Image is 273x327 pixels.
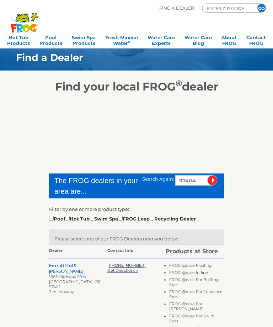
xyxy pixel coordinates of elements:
[49,248,107,255] div: Dealer
[107,268,138,273] a: Get Directions »
[257,4,266,12] input: GO
[169,301,224,313] li: FROG @ease For [PERSON_NAME]
[176,78,182,88] sup: ®
[49,263,107,274] h2: Emerald Pool & [PERSON_NAME]
[7,32,30,47] a: Hot TubProducts
[169,289,224,301] li: FROG @ease For Sundance Spas
[49,279,107,289] div: [GEOGRAPHIC_DATA], OR 97402
[49,274,107,279] div: 1885 Highway 99 N
[105,32,138,47] a: Fresh MineralWater∞
[72,32,96,47] a: Swim SpaProducts
[128,40,130,44] sup: ∞
[148,32,175,47] a: Water CareExperts
[166,248,224,255] div: Products at Store
[142,176,174,182] span: Search Again:
[169,313,224,326] li: FROG @ease For Swim Spas
[107,263,146,268] a: [PHONE_NUMBER]
[169,263,224,270] li: FROG @ease Floating
[246,32,266,47] a: ContactFROG
[107,248,166,255] div: Contact Info
[49,206,129,213] label: Filter by one or more product type:
[7,4,42,33] img: Frog Products Logo
[159,4,194,12] p: Find A Dealer
[16,52,241,63] h1: Find a Dealer
[49,289,74,294] span: 2 miles away
[221,32,237,47] a: AboutFROG
[49,214,196,222] div: Pool Hot Tub Swim Spa FROG Leap Recycling Dealer
[54,235,219,242] p: Please select one of our FROG Dealers near you below.
[169,277,224,289] li: FROG @ease For Bullfrog Spas
[5,80,268,93] h2: Find your local FROG dealer
[169,270,224,277] li: FROG @ease In-line
[207,175,218,186] input: Submit
[54,175,139,197] div: The FROG dealers in your area are...
[39,32,62,47] a: PoolProducts
[184,32,212,47] a: Water CareBlog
